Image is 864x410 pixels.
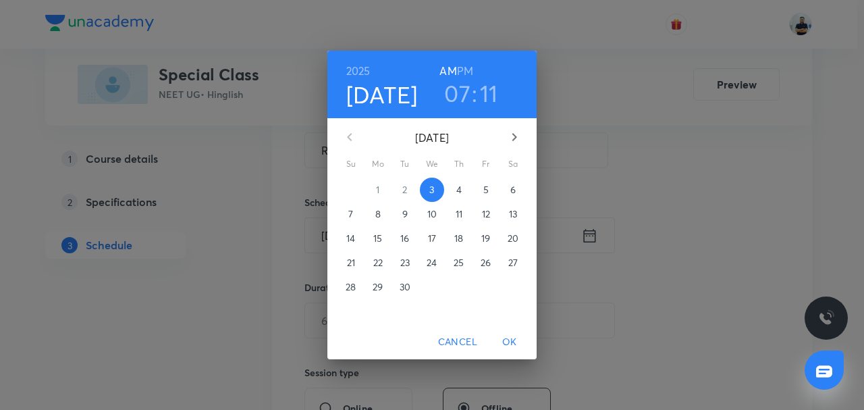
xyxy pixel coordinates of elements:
button: 8 [366,202,390,226]
p: 27 [508,256,518,270]
button: 22 [366,251,390,275]
button: 16 [393,226,417,251]
button: 23 [393,251,417,275]
button: [DATE] [346,80,418,109]
p: 26 [481,256,491,270]
button: 11 [447,202,471,226]
button: 18 [447,226,471,251]
span: Cancel [438,334,477,351]
p: 16 [400,232,409,245]
p: 6 [510,183,516,197]
p: 13 [509,207,517,221]
button: 11 [480,79,498,107]
p: 25 [454,256,464,270]
p: 20 [508,232,518,245]
button: 24 [420,251,444,275]
button: 7 [339,202,363,226]
p: 28 [346,280,356,294]
button: 26 [474,251,498,275]
span: OK [493,334,526,351]
span: Tu [393,157,417,171]
p: 22 [373,256,383,270]
p: 18 [454,232,463,245]
span: We [420,157,444,171]
button: 07 [444,79,470,107]
span: Su [339,157,363,171]
button: 5 [474,178,498,202]
p: 10 [427,207,437,221]
p: 14 [346,232,355,245]
span: Sa [501,157,525,171]
p: 8 [375,207,381,221]
p: 23 [400,256,410,270]
button: 30 [393,275,417,299]
h3: : [472,79,477,107]
p: [DATE] [366,130,498,146]
button: AM [439,61,456,80]
button: 15 [366,226,390,251]
button: 21 [339,251,363,275]
p: 24 [427,256,437,270]
button: 9 [393,202,417,226]
span: Fr [474,157,498,171]
span: Mo [366,157,390,171]
button: 2025 [346,61,371,80]
p: 7 [348,207,353,221]
button: 12 [474,202,498,226]
button: 3 [420,178,444,202]
p: 3 [429,183,434,197]
button: Cancel [433,330,483,355]
button: 17 [420,226,444,251]
button: 4 [447,178,471,202]
p: 21 [347,256,355,270]
p: 12 [482,207,490,221]
p: 11 [456,207,462,221]
button: 20 [501,226,525,251]
span: Th [447,157,471,171]
p: 17 [428,232,436,245]
button: 13 [501,202,525,226]
button: PM [457,61,473,80]
button: 29 [366,275,390,299]
p: 29 [373,280,383,294]
p: 9 [402,207,408,221]
p: 30 [400,280,410,294]
p: 15 [373,232,382,245]
button: 14 [339,226,363,251]
button: 6 [501,178,525,202]
p: 4 [456,183,462,197]
button: 25 [447,251,471,275]
button: 27 [501,251,525,275]
button: 10 [420,202,444,226]
button: OK [488,330,531,355]
button: 19 [474,226,498,251]
button: 28 [339,275,363,299]
p: 19 [481,232,490,245]
p: 5 [483,183,489,197]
